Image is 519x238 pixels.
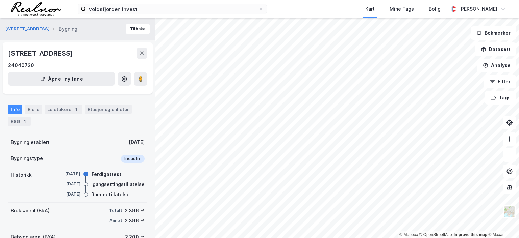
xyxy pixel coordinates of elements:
div: Bolig [429,5,441,13]
button: [STREET_ADDRESS] [5,26,51,32]
img: realnor-logo.934646d98de889bb5806.png [11,2,61,16]
div: Etasjer og enheter [88,106,129,112]
button: Åpne i ny fane [8,72,115,86]
div: Bygning [59,25,77,33]
div: Bygningstype [11,154,43,162]
div: Kontrollprogram for chat [485,206,519,238]
div: Mine Tags [390,5,414,13]
button: Tags [485,91,516,105]
div: Igangsettingstillatelse [91,180,145,188]
a: OpenStreetMap [419,232,452,237]
button: Analyse [477,59,516,72]
a: Improve this map [454,232,487,237]
div: [DATE] [129,138,145,146]
div: 24040720 [8,61,34,69]
button: Tilbake [126,24,150,34]
div: ESG [8,117,31,126]
div: [DATE] [53,181,80,187]
div: Annet: [109,218,123,224]
div: [DATE] [53,191,80,197]
div: 2 396 ㎡ [125,207,145,215]
button: Datasett [475,42,516,56]
div: Historikk [11,171,32,179]
div: Bygning etablert [11,138,50,146]
img: Z [503,205,516,218]
div: Rammetillatelse [91,190,130,199]
div: [STREET_ADDRESS] [8,48,74,59]
button: Filter [484,75,516,88]
iframe: Chat Widget [485,206,519,238]
div: 1 [21,118,28,125]
div: 1 [73,106,79,113]
div: Info [8,105,22,114]
div: 2 396 ㎡ [125,217,145,225]
div: Leietakere [45,105,82,114]
input: Søk på adresse, matrikkel, gårdeiere, leietakere eller personer [86,4,258,14]
div: [PERSON_NAME] [459,5,497,13]
div: [DATE] [53,171,80,177]
a: Mapbox [399,232,418,237]
div: Totalt: [109,208,123,213]
div: Eiere [25,105,42,114]
button: Bokmerker [471,26,516,40]
div: Bruksareal (BRA) [11,207,50,215]
div: Kart [365,5,375,13]
div: Ferdigattest [92,170,121,178]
